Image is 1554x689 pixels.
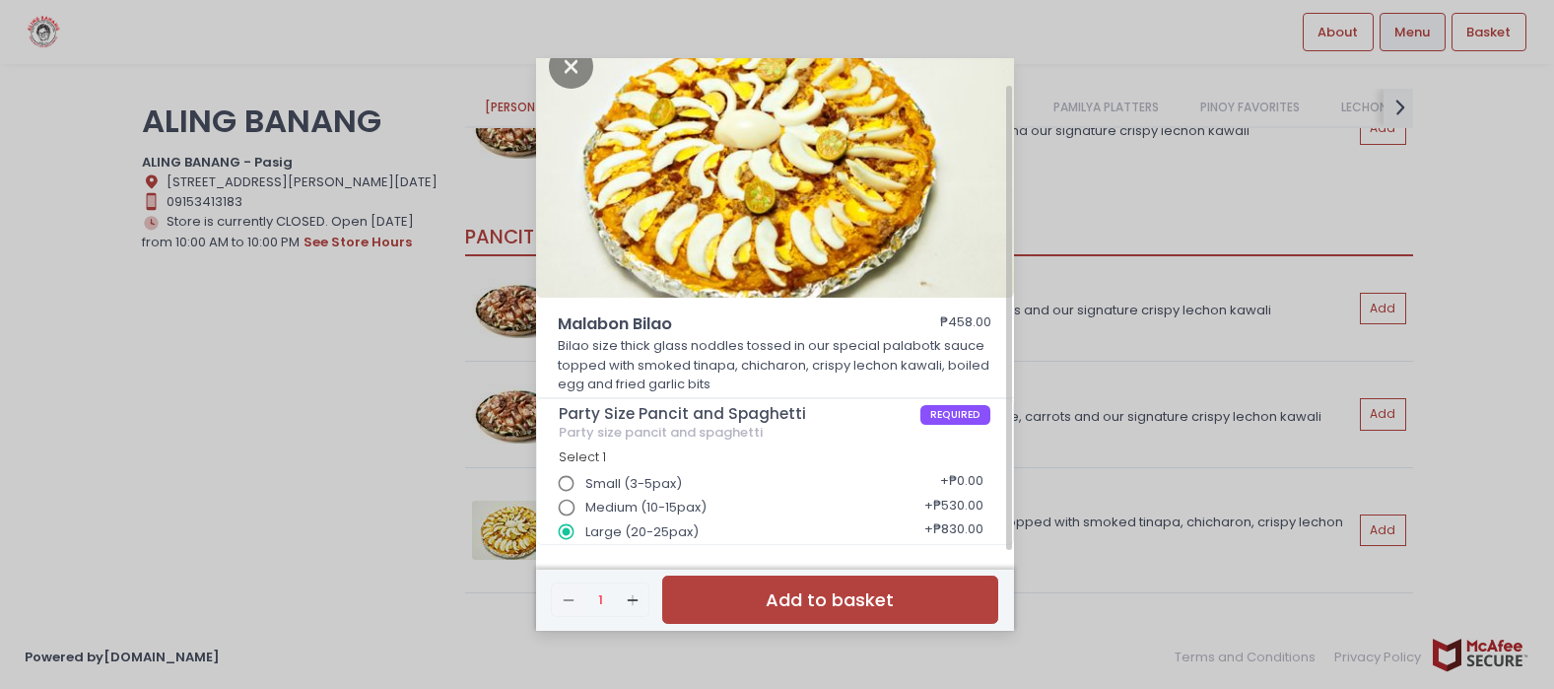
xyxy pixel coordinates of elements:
div: + ₱830.00 [918,514,990,551]
img: Malabon Bilao [536,30,1014,298]
span: Select 1 [559,448,606,465]
span: Medium (10-15pax) [585,498,707,517]
div: Party size pancit and spaghetti [559,425,990,441]
button: Add to basket [662,576,997,624]
span: Party Size Pancit and Spaghetti [559,405,920,423]
span: Malabon Bilao [558,312,883,336]
span: Small (3-5pax) [585,474,682,494]
span: REQUIRED [920,405,990,425]
div: + ₱0.00 [934,465,990,503]
p: Bilao size thick glass noddles tossed in our special palabotk sauce topped with smoked tinapa, ch... [558,336,991,394]
div: ₱458.00 [940,312,991,336]
button: Close [549,55,594,75]
span: Large (20-25pax) [585,522,699,542]
div: + ₱530.00 [918,489,990,526]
